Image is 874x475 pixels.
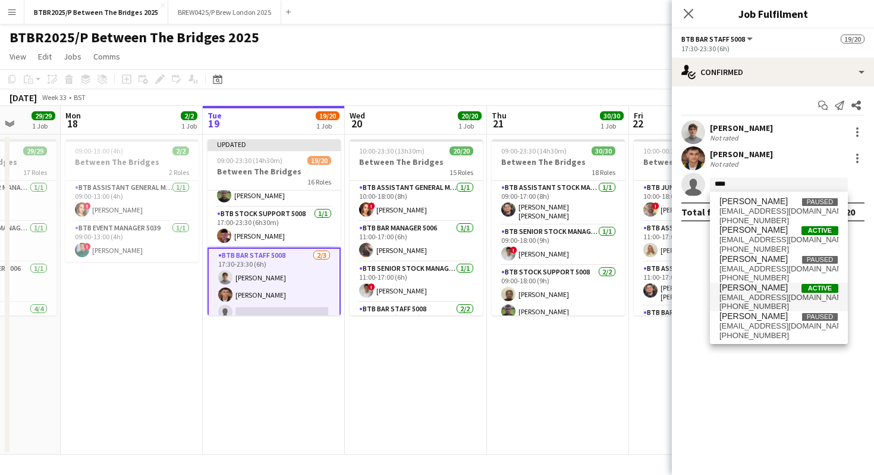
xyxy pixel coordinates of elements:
div: Total fee [681,206,722,218]
span: Paused [801,312,838,321]
div: 10:00-23:30 (13h30m)20/20Between The Bridges15 RolesBTB Assistant General Manager 50061/110:00-18... [350,139,483,315]
span: ! [84,243,91,250]
span: 09:00-23:30 (14h30m) [501,146,567,155]
app-card-role: BTB Event Manager 50391/109:00-13:00 (4h)![PERSON_NAME] [65,221,199,262]
div: Confirmed [672,58,874,86]
span: deannagovind@gmail.com [719,293,838,302]
span: 10:00-23:30 (13h30m) [359,146,425,155]
app-card-role: BTB Bar Staff 50082/317:30-23:30 (6h)[PERSON_NAME][PERSON_NAME] [208,248,341,325]
span: Mon [65,110,81,121]
app-card-role: BTB Assistant Stock Manager 50061/109:00-17:00 (8h)[PERSON_NAME] [PERSON_NAME] [492,181,625,225]
span: 30/30 [600,111,624,120]
div: BST [74,93,86,102]
span: 21 [490,117,507,130]
span: +447801253338 [719,245,838,254]
span: Dean Ibrahim [719,311,788,321]
span: 20/20 [458,111,482,120]
app-card-role: BTB Senior Stock Manager 50061/111:00-17:00 (6h)![PERSON_NAME] [350,262,483,302]
span: ! [652,202,659,210]
span: 2/2 [181,111,197,120]
a: View [5,49,31,64]
div: 1 Job [181,121,197,130]
span: Paused [801,255,838,264]
span: Reece Dean [719,196,788,207]
div: 1 Job [316,121,339,130]
span: Deanna Govind [719,283,788,293]
span: 18 Roles [592,168,615,177]
div: 1 Job [601,121,623,130]
span: 09:00-13:00 (4h) [75,146,123,155]
span: Active [801,226,838,235]
span: +447429337568 [719,302,838,311]
span: 22 [632,117,643,130]
a: Edit [33,49,56,64]
app-job-card: 09:00-23:30 (14h30m)30/30Between The Bridges18 RolesBTB Assistant Stock Manager 50061/109:00-17:0... [492,139,625,315]
app-card-role: BTB Assistant General Manager 50061/110:00-18:00 (8h)![PERSON_NAME] [350,181,483,221]
span: Thu [492,110,507,121]
app-job-card: 09:00-13:00 (4h)2/2Between The Bridges2 RolesBTB Assistant General Manager 50061/109:00-13:00 (4h... [65,139,199,262]
h3: Between The Bridges [634,157,767,167]
button: BTB Bar Staff 5008 [681,35,754,43]
app-card-role: BTB Senior Stock Manager 50061/109:00-18:00 (9h)![PERSON_NAME] [492,225,625,265]
span: ! [84,202,91,210]
span: 10:00-00:30 (14h30m) (Sat) [643,146,725,155]
button: BREW0425/P Brew London 2025 [168,1,281,24]
span: 2 Roles [169,168,189,177]
span: Lexie Dean [719,225,788,235]
div: [PERSON_NAME] [710,123,773,133]
a: Comms [89,49,125,64]
span: Tue [208,110,222,121]
app-card-role: BTB Assistant Bar Manager 50061/111:00-17:00 (6h)[PERSON_NAME] [634,221,767,262]
div: Updated [208,139,341,149]
app-card-role: BTB Junior Event Manager 50391/110:00-18:00 (8h)![PERSON_NAME] [634,181,767,221]
span: Wed [350,110,365,121]
span: +447940015115 [719,331,838,340]
span: ! [368,202,375,210]
app-job-card: 10:00-00:30 (14h30m) (Sat)34/34Between The Bridges21 RolesBTB Junior Event Manager 50391/110:00-1... [634,139,767,315]
span: BTB Bar Staff 5008 [681,35,745,43]
app-card-role: BTB Stock support 50081/117:00-23:30 (6h30m)[PERSON_NAME] [208,207,341,248]
span: Comms [93,51,120,62]
span: ! [510,246,517,254]
h3: Between The Bridges [350,157,483,167]
span: 20 [348,117,365,130]
span: 19/20 [316,111,339,120]
div: [PERSON_NAME] [710,149,773,160]
span: deanreece@live.co.uk [719,207,838,216]
span: 19/20 [841,35,864,43]
div: Not rated [710,160,741,168]
h3: Between The Bridges [208,166,341,177]
span: 09:00-23:30 (14h30m) [217,156,282,165]
span: ! [368,283,375,290]
span: 18 [64,117,81,130]
h3: Between The Bridges [492,157,625,167]
span: Active [801,284,838,293]
span: deanjordanofficial@gmail.com [719,321,838,331]
h1: BTBR2025/P Between The Bridges 2025 [10,29,259,46]
span: lexiedean33@gmail.com [719,235,838,245]
span: Week 33 [39,93,69,102]
span: Jobs [64,51,81,62]
div: 1 Job [458,121,481,130]
div: 1 Job [32,121,55,130]
span: 17 Roles [23,168,47,177]
app-job-card: Updated09:00-23:30 (14h30m)19/20Between The Bridges16 Roles17:00-23:30 (6h30m)[PERSON_NAME]BTB As... [208,139,341,315]
span: +447460650319 [719,273,838,283]
span: 20/20 [449,146,473,155]
span: +4407903702455 [719,216,838,226]
app-card-role: BTB Stock support 50082/209:00-18:00 (9h)[PERSON_NAME][PERSON_NAME] [492,265,625,323]
span: 15 Roles [449,168,473,177]
h3: Between The Bridges [65,157,199,167]
span: Dean Donegal [719,254,788,264]
div: [DATE] [10,92,37,104]
span: Paused [801,198,838,207]
h3: Job Fulfilment [672,6,874,21]
span: 29/29 [32,111,55,120]
span: Fri [634,110,643,121]
div: 17:30-23:30 (6h) [681,44,864,53]
span: 19 [206,117,222,130]
span: Edit [38,51,52,62]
